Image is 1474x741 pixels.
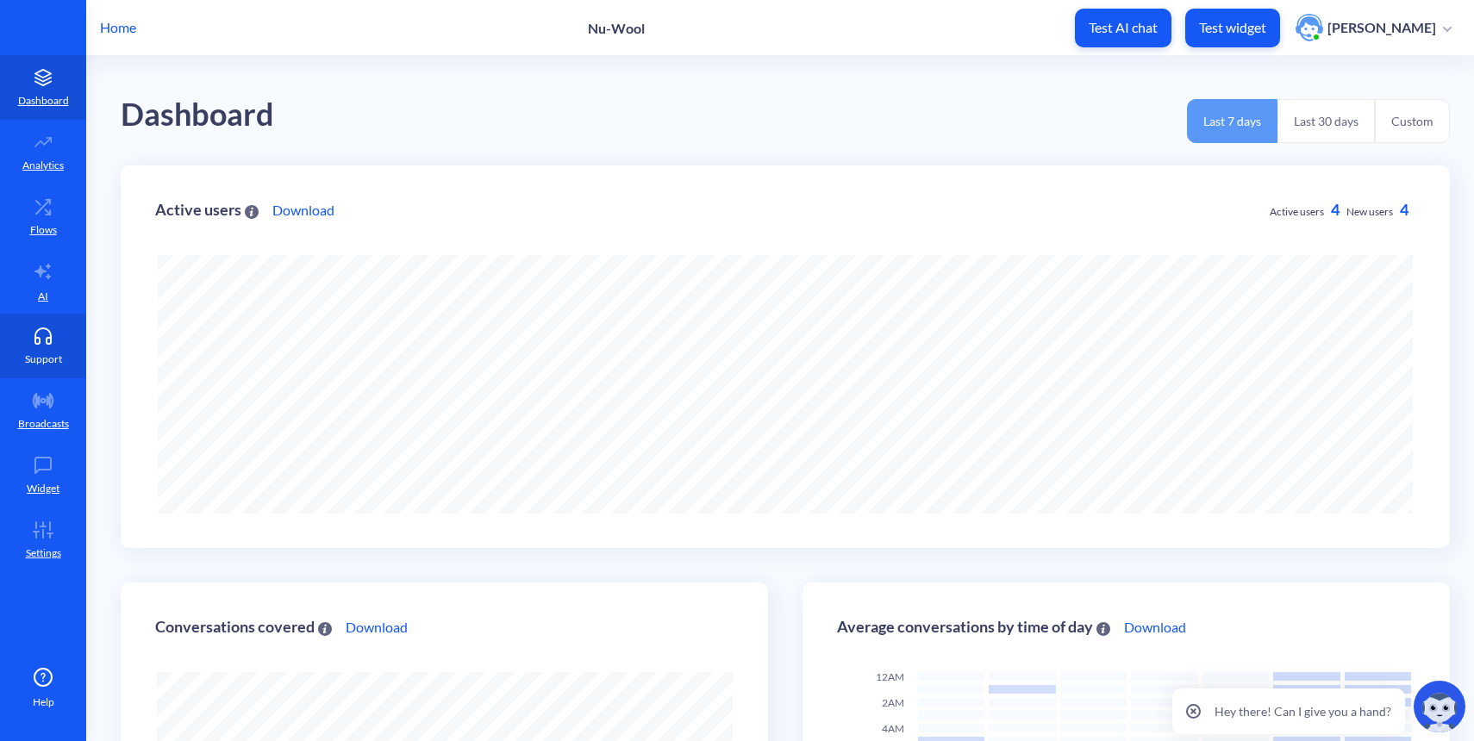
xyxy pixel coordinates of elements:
div: Conversations covered [155,619,332,635]
button: Custom [1375,99,1450,143]
p: Settings [26,545,61,561]
p: Nu-Wool [588,20,645,36]
button: Test AI chat [1075,9,1171,47]
p: Hey there! Can I give you a hand? [1215,702,1391,720]
button: Last 7 days [1187,99,1277,143]
button: Last 30 days [1277,99,1375,143]
p: [PERSON_NAME] [1327,18,1436,37]
span: 4 [1331,200,1340,219]
p: Dashboard [18,93,69,109]
span: 4AM [882,722,904,735]
div: Average conversations by time of day [837,619,1110,635]
p: Broadcasts [18,416,69,432]
img: copilot-icon.svg [1414,681,1465,732]
div: Active users [155,202,259,218]
a: Download [1124,617,1186,638]
img: user photo [1296,14,1323,41]
a: Download [272,200,334,221]
p: Test AI chat [1089,19,1158,36]
a: Download [346,617,408,638]
span: 12AM [876,670,904,683]
span: 2AM [882,696,904,709]
p: Widget [27,481,59,496]
span: Help [33,694,54,710]
button: Test widget [1185,9,1280,47]
span: New users [1346,205,1393,218]
p: Flows [30,222,57,238]
p: Test widget [1199,19,1266,36]
button: user photo[PERSON_NAME] [1287,12,1460,43]
span: Active users [1270,205,1324,218]
p: Home [100,17,136,38]
p: AI [38,289,48,304]
p: Support [25,352,62,367]
div: Dashboard [121,90,274,140]
p: Analytics [22,158,64,173]
span: 4 [1400,200,1408,219]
